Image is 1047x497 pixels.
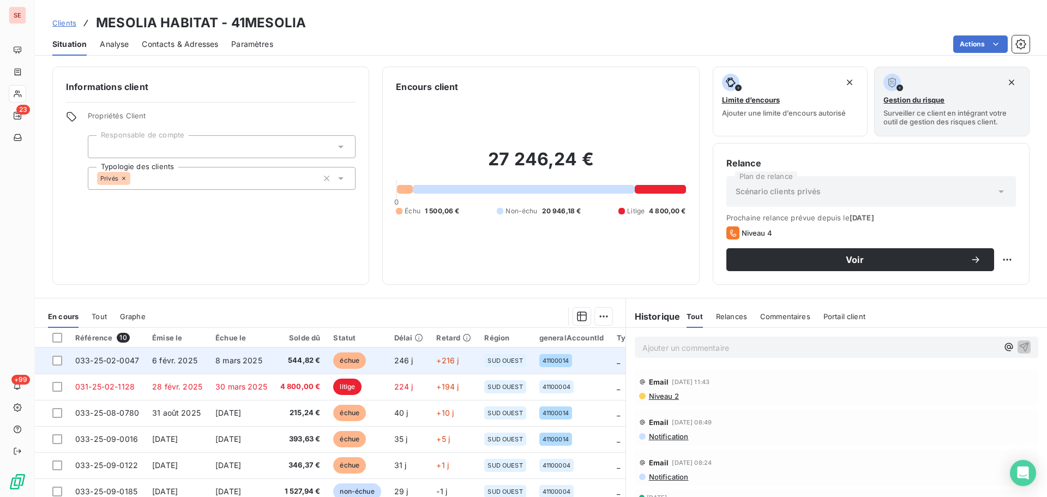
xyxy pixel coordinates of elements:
span: Limite d’encours [722,95,780,104]
span: 1 527,94 € [280,486,321,497]
div: Statut [333,333,381,342]
span: litige [333,379,362,395]
span: 28 févr. 2025 [152,382,202,391]
span: [DATE] [152,434,178,444]
span: Contacts & Adresses [142,39,218,50]
input: Ajouter une valeur [130,173,139,183]
span: 41100004 [543,488,570,495]
span: Voir [739,255,970,264]
span: Portail client [823,312,865,321]
div: Retard [436,333,471,342]
span: 41100014 [543,436,569,442]
span: 033-25-02-0047 [75,356,139,365]
span: Non-échu [506,206,537,216]
span: [DATE] [152,487,178,496]
span: 224 j [394,382,413,391]
span: SUD OUEST [488,488,522,495]
span: Clients [52,19,76,27]
span: 031-25-02-1128 [75,382,135,391]
span: 20 946,18 € [542,206,581,216]
span: Surveiller ce client en intégrant votre outil de gestion des risques client. [883,109,1020,126]
span: 033-25-09-0016 [75,434,138,444]
span: Niveau 4 [742,229,772,237]
span: [DATE] [215,408,241,417]
span: 10 [117,333,129,343]
span: 41100014 [543,410,569,416]
span: Commentaires [760,312,810,321]
span: 40 j [394,408,408,417]
span: Email [649,418,669,427]
img: Logo LeanPay [9,473,26,490]
h6: Informations client [66,80,356,93]
span: 033-25-09-0185 [75,487,137,496]
div: Solde dû [280,333,321,342]
span: +10 j [436,408,454,417]
span: 4 800,00 € [649,206,686,216]
span: échue [333,431,366,447]
span: Scénario clients privés [736,186,821,197]
a: Clients [52,17,76,28]
span: 246 j [394,356,413,365]
span: Tout [92,312,107,321]
span: Litige [627,206,645,216]
span: _ [617,460,620,470]
span: échue [333,457,366,474]
span: _ [617,434,620,444]
span: [DATE] [215,460,241,470]
span: Email [649,378,669,386]
span: _ [617,408,620,417]
span: Email [649,458,669,467]
span: -1 j [436,487,447,496]
div: Émise le [152,333,202,342]
button: Actions [953,35,1008,53]
span: [DATE] 11:43 [672,379,709,385]
span: Niveau 2 [648,392,679,400]
button: Voir [726,248,994,271]
span: 033-25-09-0122 [75,460,138,470]
span: 215,24 € [280,408,321,418]
span: SUD OUEST [488,462,522,469]
span: SUD OUEST [488,410,522,416]
span: +1 j [436,460,449,470]
span: Paramètres [231,39,273,50]
span: Situation [52,39,87,50]
span: 8 mars 2025 [215,356,262,365]
span: Relances [716,312,747,321]
span: +194 j [436,382,459,391]
span: SUD OUEST [488,384,522,390]
span: [DATE] [152,460,178,470]
span: 0 [394,197,399,206]
span: échue [333,405,366,421]
span: 41100004 [543,462,570,469]
span: [DATE] [215,487,241,496]
span: Notification [648,472,689,481]
span: En cours [48,312,79,321]
button: Limite d’encoursAjouter une limite d’encours autorisé [713,67,868,136]
span: Tout [687,312,703,321]
span: Privés [100,175,118,182]
div: Types de contentieux [617,333,694,342]
div: SE [9,7,26,24]
div: Région [484,333,526,342]
span: 1 500,06 € [425,206,460,216]
span: 41100014 [543,357,569,364]
span: 31 j [394,460,407,470]
span: Graphe [120,312,146,321]
span: 23 [16,105,30,115]
span: Analyse [100,39,129,50]
span: +99 [11,375,30,385]
span: [DATE] 08:49 [672,419,712,426]
div: Référence [75,333,139,343]
div: Échue le [215,333,267,342]
h2: 27 246,24 € [396,148,685,181]
span: _ [617,382,620,391]
span: 30 mars 2025 [215,382,267,391]
span: _ [617,487,620,496]
span: SUD OUEST [488,436,522,442]
span: Propriétés Client [88,111,356,127]
span: +5 j [436,434,450,444]
span: Échu [405,206,420,216]
span: 544,82 € [280,355,321,366]
span: SUD OUEST [488,357,522,364]
span: _ [617,356,620,365]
